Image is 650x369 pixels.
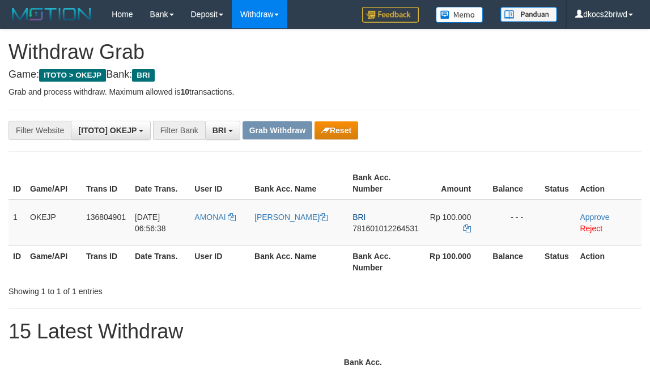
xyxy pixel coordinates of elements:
[26,200,82,246] td: OKEJP
[9,245,26,278] th: ID
[423,167,488,200] th: Amount
[488,245,540,278] th: Balance
[82,167,130,200] th: Trans ID
[463,224,471,233] a: Copy 100000 to clipboard
[243,121,312,139] button: Grab Withdraw
[205,121,240,140] button: BRI
[153,121,205,140] div: Filter Bank
[71,121,151,140] button: [ITOTO] OKEJP
[488,200,540,246] td: - - -
[540,167,575,200] th: Status
[436,7,483,23] img: Button%20Memo.svg
[190,167,250,200] th: User ID
[26,245,82,278] th: Game/API
[9,281,262,297] div: Showing 1 to 1 of 1 entries
[180,87,189,96] strong: 10
[352,224,419,233] span: Copy 781601012264531 to clipboard
[315,121,358,139] button: Reset
[213,126,226,135] span: BRI
[86,213,126,222] span: 136804901
[9,167,26,200] th: ID
[423,245,488,278] th: Rp 100.000
[9,86,641,97] p: Grab and process withdraw. Maximum allowed is transactions.
[575,167,641,200] th: Action
[580,224,602,233] a: Reject
[9,41,641,63] h1: Withdraw Grab
[250,245,348,278] th: Bank Acc. Name
[130,167,190,200] th: Date Trans.
[488,167,540,200] th: Balance
[26,167,82,200] th: Game/API
[190,245,250,278] th: User ID
[348,245,423,278] th: Bank Acc. Number
[9,69,641,80] h4: Game: Bank:
[362,7,419,23] img: Feedback.jpg
[9,320,641,343] h1: 15 Latest Withdraw
[500,7,557,22] img: panduan.png
[135,213,166,233] span: [DATE] 06:56:38
[575,245,641,278] th: Action
[348,167,423,200] th: Bank Acc. Number
[130,245,190,278] th: Date Trans.
[540,245,575,278] th: Status
[78,126,137,135] span: [ITOTO] OKEJP
[194,213,226,222] span: AMONAI
[82,245,130,278] th: Trans ID
[9,121,71,140] div: Filter Website
[250,167,348,200] th: Bank Acc. Name
[39,69,106,82] span: ITOTO > OKEJP
[9,200,26,246] td: 1
[430,213,471,222] span: Rp 100.000
[254,213,328,222] a: [PERSON_NAME]
[580,213,609,222] a: Approve
[194,213,236,222] a: AMONAI
[352,213,366,222] span: BRI
[132,69,154,82] span: BRI
[9,6,95,23] img: MOTION_logo.png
